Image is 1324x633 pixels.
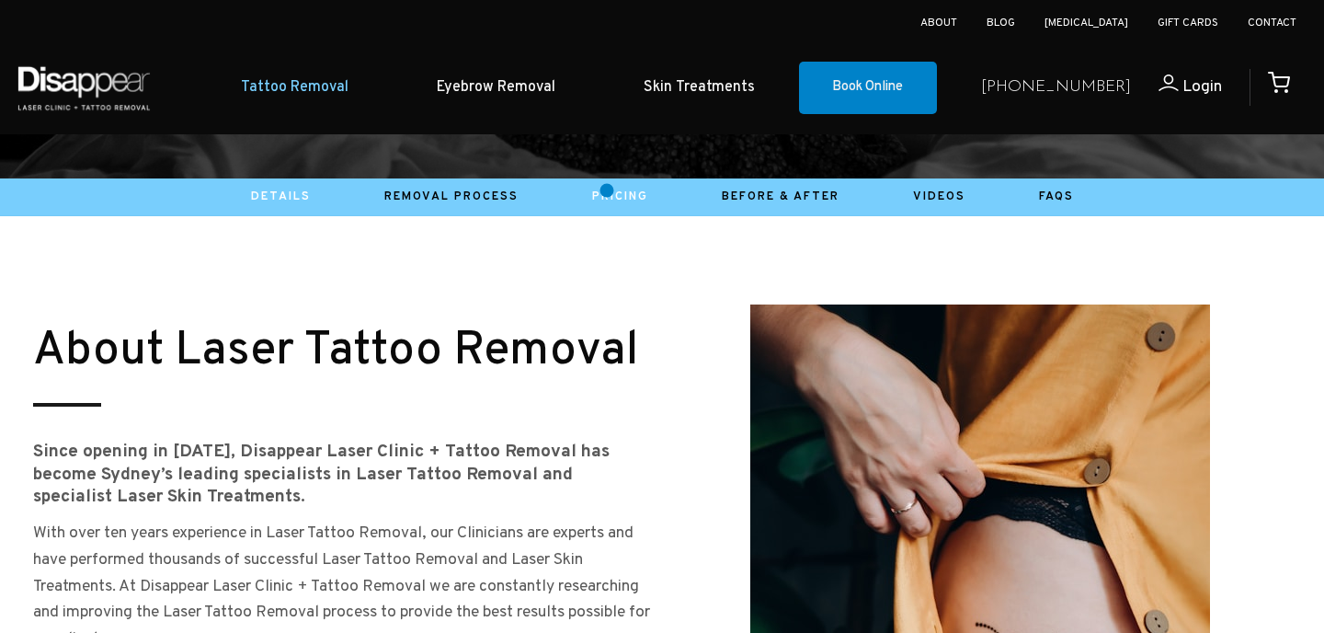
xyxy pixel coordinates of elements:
[1158,16,1218,30] a: Gift Cards
[913,190,965,204] a: Videos
[33,322,638,381] small: About Laser Tattoo Removal
[1182,76,1222,98] span: Login
[987,16,1015,30] a: Blog
[393,60,599,116] a: Eyebrow Removal
[799,62,937,115] a: Book Online
[384,190,519,204] a: Removal Process
[981,75,1131,101] a: [PHONE_NUMBER]
[251,190,311,204] a: Details
[197,60,393,116] a: Tattoo Removal
[14,55,154,121] img: Disappear - Laser Clinic and Tattoo Removal Services in Sydney, Australia
[920,16,957,30] a: About
[592,190,648,204] a: Pricing
[1044,16,1128,30] a: [MEDICAL_DATA]
[1248,16,1296,30] a: Contact
[1131,75,1222,101] a: Login
[1039,190,1074,204] a: Faqs
[599,60,799,116] a: Skin Treatments
[33,441,610,509] strong: Since opening in [DATE], Disappear Laser Clinic + Tattoo Removal has become Sydney’s leading spec...
[722,190,839,204] a: Before & After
